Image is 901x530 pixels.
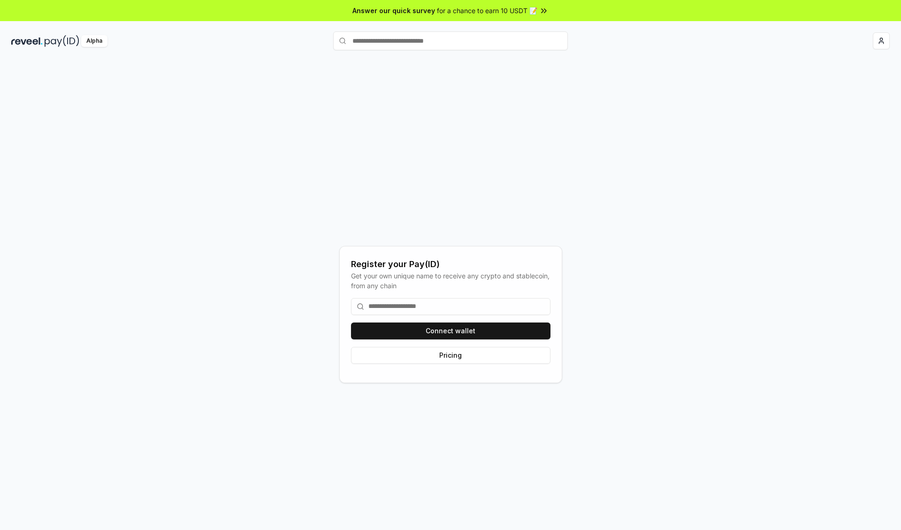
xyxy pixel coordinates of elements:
div: Get your own unique name to receive any crypto and stablecoin, from any chain [351,271,550,291]
img: pay_id [45,35,79,47]
button: Pricing [351,347,550,364]
div: Alpha [81,35,107,47]
div: Register your Pay(ID) [351,258,550,271]
button: Connect wallet [351,323,550,339]
img: reveel_dark [11,35,43,47]
span: for a chance to earn 10 USDT 📝 [437,6,537,15]
span: Answer our quick survey [352,6,435,15]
